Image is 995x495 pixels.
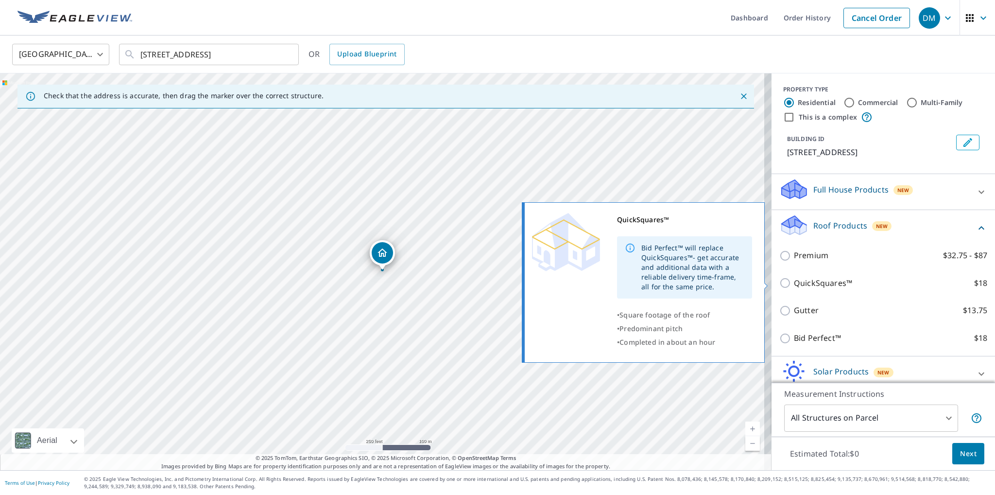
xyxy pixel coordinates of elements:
input: Search by address or latitude-longitude [140,41,279,68]
p: Measurement Instructions [784,388,982,400]
span: Square footage of the roof [619,310,710,319]
div: PROPERTY TYPE [783,85,983,94]
span: New [877,369,890,376]
p: Premium [794,249,828,262]
p: $13.75 [963,304,987,317]
img: Premium [532,213,600,271]
span: Next [960,448,977,460]
a: Terms of Use [5,479,35,486]
p: $32.75 - $87 [943,249,987,262]
span: Your report will include each building or structure inside the parcel boundary. In some cases, du... [971,412,982,424]
button: Next [952,443,984,465]
label: Commercial [858,98,898,107]
p: QuickSquares™ [794,277,852,289]
p: Roof Products [813,220,867,231]
p: Bid Perfect™ [794,332,841,344]
span: Completed in about an hour [619,337,715,347]
div: Roof ProductsNew [779,214,987,242]
div: • [617,336,752,349]
div: Solar ProductsNew [779,360,987,388]
span: New [897,186,909,194]
button: Edit building 1 [956,135,979,150]
p: [STREET_ADDRESS] [787,146,952,158]
a: Current Level 17, Zoom Out [745,436,760,451]
img: EV Logo [17,11,132,25]
a: Current Level 17, Zoom In [745,422,760,436]
p: Full House Products [813,184,889,195]
span: © 2025 TomTom, Earthstar Geographics SIO, © 2025 Microsoft Corporation, © [256,454,516,462]
p: Gutter [794,304,819,317]
div: OR [309,44,405,65]
a: Terms [500,454,516,461]
p: $18 [974,332,987,344]
p: BUILDING ID [787,135,824,143]
div: QuickSquares™ [617,213,752,227]
div: Aerial [34,428,60,453]
button: Close [738,90,750,103]
span: Predominant pitch [619,324,683,333]
div: Dropped pin, building 1, Residential property, 1109 Idlewood Ave Azle, TX 76020 [370,240,395,270]
p: Estimated Total: $0 [782,443,867,464]
label: Residential [798,98,836,107]
a: Cancel Order [843,8,910,28]
div: • [617,308,752,322]
p: | [5,480,69,486]
p: Check that the address is accurate, then drag the marker over the correct structure. [44,91,324,100]
div: • [617,322,752,336]
span: Upload Blueprint [337,48,396,60]
div: All Structures on Parcel [784,405,958,432]
p: $18 [974,277,987,289]
a: Upload Blueprint [329,44,404,65]
div: Full House ProductsNew [779,178,987,206]
a: OpenStreetMap [458,454,498,461]
p: Solar Products [813,366,869,377]
span: New [876,222,888,230]
p: © 2025 Eagle View Technologies, Inc. and Pictometry International Corp. All Rights Reserved. Repo... [84,476,990,490]
label: Multi-Family [921,98,963,107]
label: This is a complex [799,112,857,122]
div: Aerial [12,428,84,453]
div: [GEOGRAPHIC_DATA] [12,41,109,68]
a: Privacy Policy [38,479,69,486]
div: DM [919,7,940,29]
div: Bid Perfect™ will replace QuickSquares™- get accurate and additional data with a reliable deliver... [641,239,744,296]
